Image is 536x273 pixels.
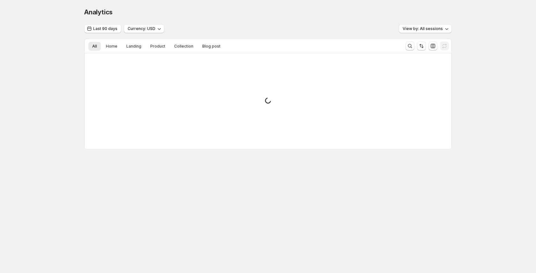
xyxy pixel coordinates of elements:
[150,44,165,49] span: Product
[128,26,155,31] span: Currency: USD
[174,44,193,49] span: Collection
[84,24,121,33] button: Last 90 days
[202,44,220,49] span: Blog post
[124,24,164,33] button: Currency: USD
[126,44,141,49] span: Landing
[417,42,426,50] button: Sort the results
[399,24,452,33] button: View by: All sessions
[84,8,113,16] span: Analytics
[403,26,443,31] span: View by: All sessions
[406,42,414,50] button: Search and filter results
[93,26,117,31] span: Last 90 days
[106,44,117,49] span: Home
[92,44,97,49] span: All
